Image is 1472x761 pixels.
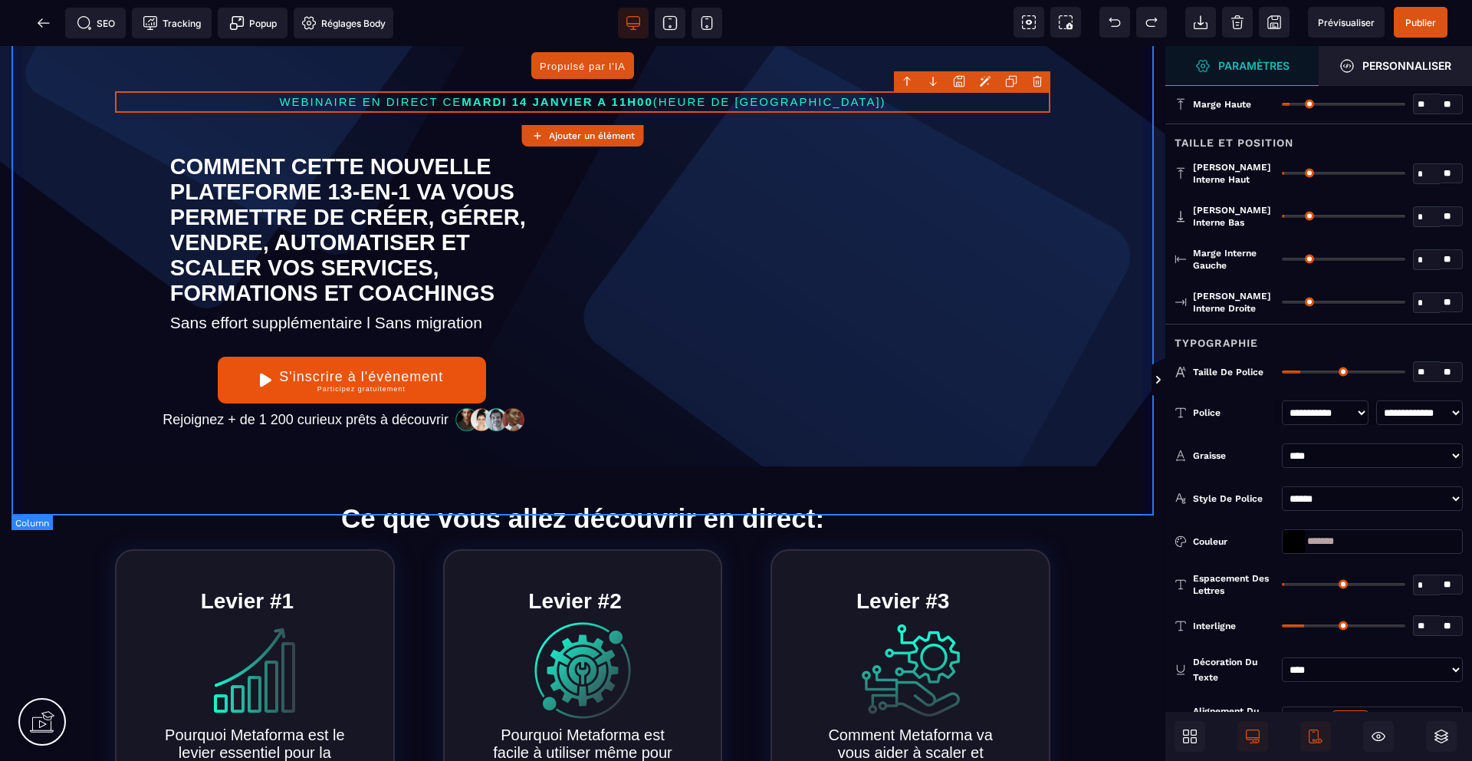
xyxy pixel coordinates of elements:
[1165,46,1319,86] span: Ouvrir le gestionnaire de styles
[1175,721,1205,752] span: Ouvrir les blocs
[294,8,393,38] span: Favicon
[218,8,287,38] span: Créer une alerte modale
[481,677,685,755] text: Pourquoi Metaforma est facile à utiliser même pour quelqu’un sans compétences techniques
[1218,60,1290,71] strong: Paramètres
[1193,620,1236,632] span: Interligne
[1394,7,1447,38] span: Enregistrer le contenu
[1136,7,1167,38] span: Rétablir
[1193,534,1274,549] div: Couleur
[1193,491,1274,506] div: Style de police
[1300,721,1331,752] span: Afficher le mobile
[452,361,529,386] img: 32586e8465b4242308ef789b458fc82f_community-people.png
[205,575,304,674] img: 79416ab5e858d8f9f36264acc3c38668_croissance-des-benefices.png
[462,49,652,62] span: MARDI 14 JANVIER A 11H00
[1193,654,1274,685] div: Décoration du texte
[1259,7,1290,38] span: Enregistrer
[170,104,534,264] text: COMMENT CETTE NOUVELLE PLATEFORME 13-EN-1 VA VOUS PERMETTRE DE CRÉER, GÉRER, VENDRE, AUTOMATISER ...
[159,362,452,386] text: Rejoignez + de 1 200 curieux prêts à découvrir
[1193,247,1274,272] span: Marge interne gauche
[1165,124,1472,152] div: Taille et position
[1099,7,1130,38] span: Défaire
[1426,721,1457,752] span: Ouvrir les calques
[1362,60,1451,71] strong: Personnaliser
[1193,204,1274,229] span: [PERSON_NAME] interne bas
[1193,448,1274,463] div: Graisse
[1050,7,1081,38] span: Capture d'écran
[1318,17,1375,28] span: Prévisualiser
[1193,366,1263,378] span: Taille de police
[197,539,297,572] text: Levier #1
[229,15,277,31] span: Popup
[77,15,115,31] span: SEO
[549,130,635,141] strong: Ajouter un élément
[522,125,644,147] button: Ajouter un élément
[853,539,953,572] text: Levier #3
[23,457,1142,492] text: Ce que vous allez découvrir en direct:
[143,15,201,31] span: Tracking
[157,680,353,751] div: Pourquoi Metaforma est le levier essentiel pour la croissance de votre entreprise [DATE]
[1363,721,1394,752] span: Masquer le bloc
[1319,46,1472,86] span: Ouvrir le gestionnaire de styles
[534,575,632,674] img: 67ed6705c632a00f98baeed8fafe505a_Levier_2.png
[1222,7,1253,38] span: Nettoyage
[1193,290,1274,315] span: [PERSON_NAME] interne droite
[1193,98,1251,110] span: Marge haute
[1165,357,1181,404] span: Afficher les vues
[1308,7,1385,38] span: Aperçu
[28,8,59,38] span: Retour
[524,539,625,572] text: Levier #2
[813,680,1008,751] div: Comment Metaforma va vous aider à scaler et automatiser pour que votre business évolue en continu
[692,8,722,38] span: Voir mobile
[655,8,685,38] span: Voir tablette
[1405,17,1436,28] span: Publier
[618,8,649,38] span: Voir bureau
[1193,161,1274,186] span: [PERSON_NAME] interne haut
[1237,721,1268,752] span: Afficher le desktop
[531,6,634,33] button: Propulsé par l'IA
[1193,572,1274,597] span: Espacement des lettres
[115,45,1050,67] p: WEBINAIRE EN DIRECT CE (HEURE DE [GEOGRAPHIC_DATA])
[301,15,386,31] span: Réglages Body
[170,264,534,290] text: Sans effort supplémentaire l Sans migration
[132,8,212,38] span: Code de suivi
[218,311,486,357] button: S'inscrire à l'évènementParticipez gratuitement
[1193,405,1274,420] div: Police
[1185,7,1216,38] span: Importer
[1165,324,1472,352] div: Typographie
[65,8,126,38] span: Métadata SEO
[862,575,960,674] img: 4c12a1b87b00009b8b059a2e3f059314_Levier_3.png
[1175,703,1274,734] p: Alignement du texte
[1014,7,1044,38] span: Voir les composants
